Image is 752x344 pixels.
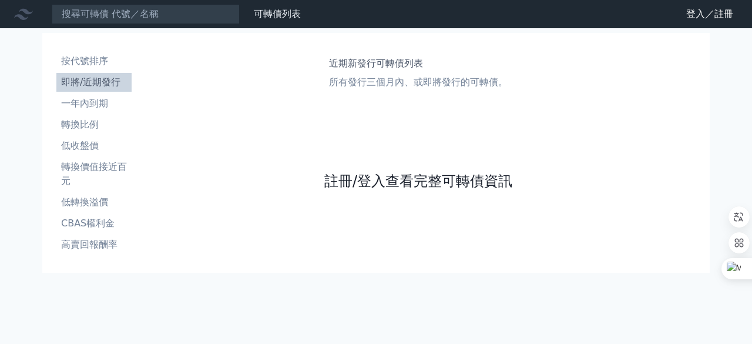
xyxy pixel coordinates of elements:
li: 高賣回報酬率 [56,238,132,252]
li: CBAS權利金 [56,216,132,231]
a: 登入／註冊 [677,5,743,24]
a: 可轉債列表 [254,8,301,19]
li: 轉換比例 [56,118,132,132]
li: 一年內到期 [56,96,132,111]
li: 按代號排序 [56,54,132,68]
input: 搜尋可轉債 代號／名稱 [52,4,240,24]
li: 低收盤價 [56,139,132,153]
a: 按代號排序 [56,52,132,71]
a: 高賣回報酬率 [56,235,132,254]
li: 轉換價值接近百元 [56,160,132,188]
li: 低轉換溢價 [56,195,132,209]
li: 即將/近期發行 [56,75,132,89]
a: 轉換價值接近百元 [56,158,132,191]
a: 低收盤價 [56,136,132,155]
a: CBAS權利金 [56,214,132,233]
p: 所有發行三個月內、或即將發行的可轉債。 [329,75,508,89]
a: 轉換比例 [56,115,132,134]
a: 低轉換溢價 [56,193,132,212]
a: 註冊/登入查看完整可轉債資訊 [324,172,512,191]
a: 一年內到期 [56,94,132,113]
a: 即將/近期發行 [56,73,132,92]
h1: 近期新發行可轉債列表 [329,56,508,71]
